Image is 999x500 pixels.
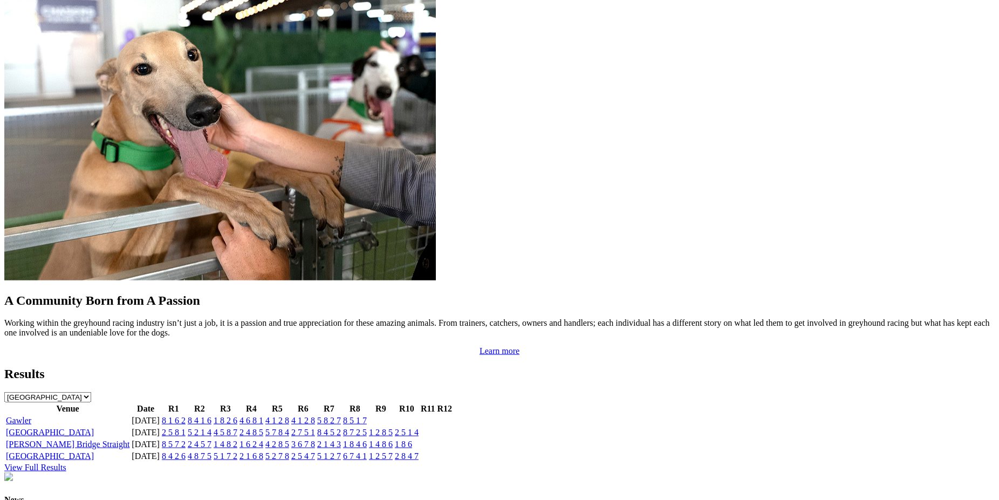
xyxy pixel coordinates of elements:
td: [DATE] [131,439,160,450]
a: 8 4 2 6 [162,451,186,461]
a: 2 5 1 4 [395,428,419,437]
th: R4 [239,403,264,414]
a: 1 8 2 6 [214,416,237,425]
a: 3 6 7 8 [291,440,315,449]
th: R6 [291,403,316,414]
a: 2 5 8 1 [162,428,186,437]
a: 1 8 4 6 [343,440,367,449]
a: 4 1 2 8 [265,416,289,425]
a: [GEOGRAPHIC_DATA] [6,428,94,437]
td: [DATE] [131,427,160,438]
img: chasers_homepage.jpg [4,472,13,481]
th: R11 [420,403,436,414]
a: 8 5 1 7 [343,416,367,425]
a: 5 2 7 8 [265,451,289,461]
a: 5 7 8 4 [265,428,289,437]
th: R3 [213,403,238,414]
a: Gawler [6,416,31,425]
h2: Results [4,367,995,381]
a: 5 1 7 2 [214,451,237,461]
a: 5 2 1 4 [188,428,211,437]
a: 1 8 6 [395,440,412,449]
a: 8 4 5 2 [317,428,341,437]
a: 1 2 8 5 [369,428,393,437]
a: 2 1 6 8 [240,451,263,461]
a: 8 4 1 6 [188,416,211,425]
th: R5 [265,403,290,414]
a: 2 4 5 7 [188,440,211,449]
h2: A Community Born from A Passion [4,293,995,308]
a: 5 8 2 7 [317,416,341,425]
th: R8 [343,403,367,414]
a: 2 7 5 1 [291,428,315,437]
a: View Full Results [4,463,66,472]
a: 2 1 4 3 [317,440,341,449]
th: Date [131,403,160,414]
a: 1 2 5 7 [369,451,393,461]
a: 4 5 8 7 [214,428,237,437]
a: 8 5 7 2 [162,440,186,449]
td: [DATE] [131,451,160,462]
a: Learn more [480,346,519,355]
a: 4 1 2 8 [291,416,315,425]
th: R9 [368,403,393,414]
th: R10 [394,403,419,414]
a: 5 1 2 7 [317,451,341,461]
p: Working within the greyhound racing industry isn’t just a job, it is a passion and true appreciat... [4,318,995,338]
a: 6 7 4 1 [343,451,367,461]
a: 4 8 7 5 [188,451,211,461]
a: 8 7 2 5 [343,428,367,437]
a: 1 4 8 2 [214,440,237,449]
a: 1 4 8 6 [369,440,393,449]
th: Venue [5,403,130,414]
th: R12 [437,403,453,414]
a: 2 8 4 7 [395,451,419,461]
td: [DATE] [131,415,160,426]
th: R1 [161,403,186,414]
a: 1 6 2 4 [240,440,263,449]
a: 4 2 8 5 [265,440,289,449]
a: 2 4 8 5 [240,428,263,437]
a: 4 6 8 1 [240,416,263,425]
a: 2 5 4 7 [291,451,315,461]
a: 8 1 6 2 [162,416,186,425]
a: [GEOGRAPHIC_DATA] [6,451,94,461]
a: [PERSON_NAME] Bridge Straight [6,440,129,449]
th: R7 [317,403,341,414]
th: R2 [187,403,212,414]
